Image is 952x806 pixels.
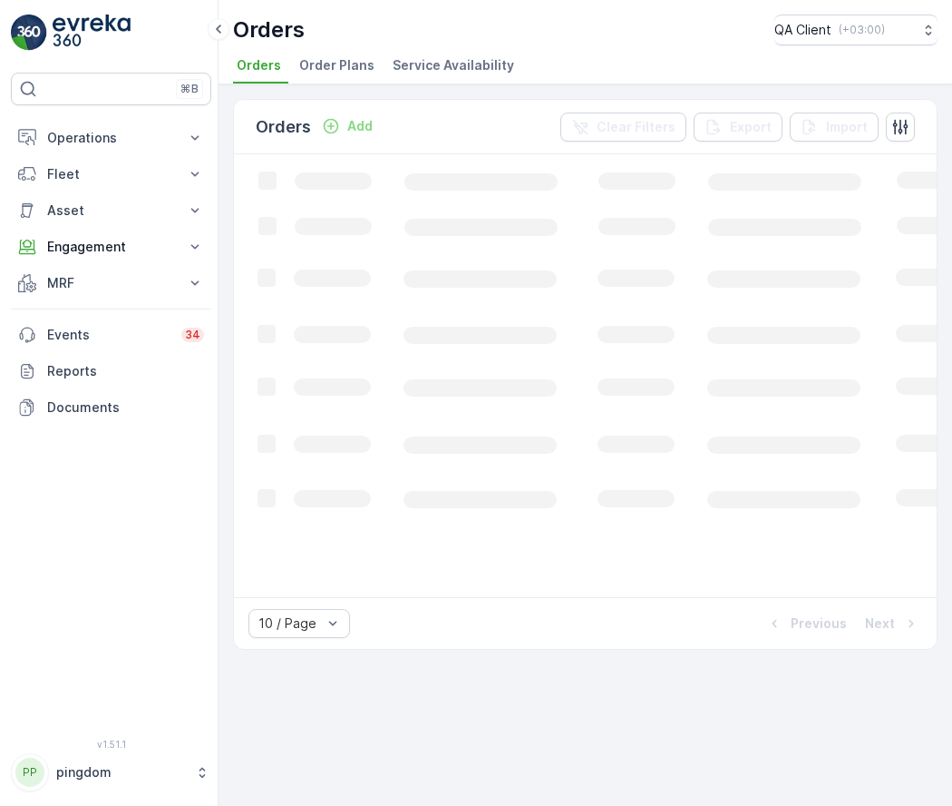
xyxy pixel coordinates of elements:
[185,328,200,342] p: 34
[56,763,186,781] p: pingdom
[47,201,175,220] p: Asset
[11,192,211,229] button: Asset
[11,156,211,192] button: Fleet
[774,21,831,39] p: QA Client
[560,113,686,142] button: Clear Filters
[256,114,311,140] p: Orders
[237,56,281,74] span: Orders
[47,362,204,380] p: Reports
[11,353,211,389] a: Reports
[11,120,211,156] button: Operations
[11,389,211,426] a: Documents
[730,118,772,136] p: Export
[11,753,211,791] button: PPpingdom
[791,614,847,633] p: Previous
[863,613,922,634] button: Next
[393,56,514,74] span: Service Availability
[315,115,380,137] button: Add
[47,326,170,344] p: Events
[11,229,211,265] button: Engagement
[11,15,47,51] img: logo
[865,614,895,633] p: Next
[233,15,305,44] p: Orders
[347,117,373,135] p: Add
[774,15,937,45] button: QA Client(+03:00)
[15,758,44,787] div: PP
[597,118,675,136] p: Clear Filters
[763,613,849,634] button: Previous
[694,113,782,142] button: Export
[47,398,204,417] p: Documents
[47,165,175,183] p: Fleet
[790,113,879,142] button: Import
[839,23,885,37] p: ( +03:00 )
[47,238,175,256] p: Engagement
[11,317,211,353] a: Events34
[47,274,175,292] p: MRF
[180,82,199,96] p: ⌘B
[826,118,868,136] p: Import
[11,265,211,301] button: MRF
[299,56,374,74] span: Order Plans
[11,739,211,750] span: v 1.51.1
[53,15,131,51] img: logo_light-DOdMpM7g.png
[47,129,175,147] p: Operations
